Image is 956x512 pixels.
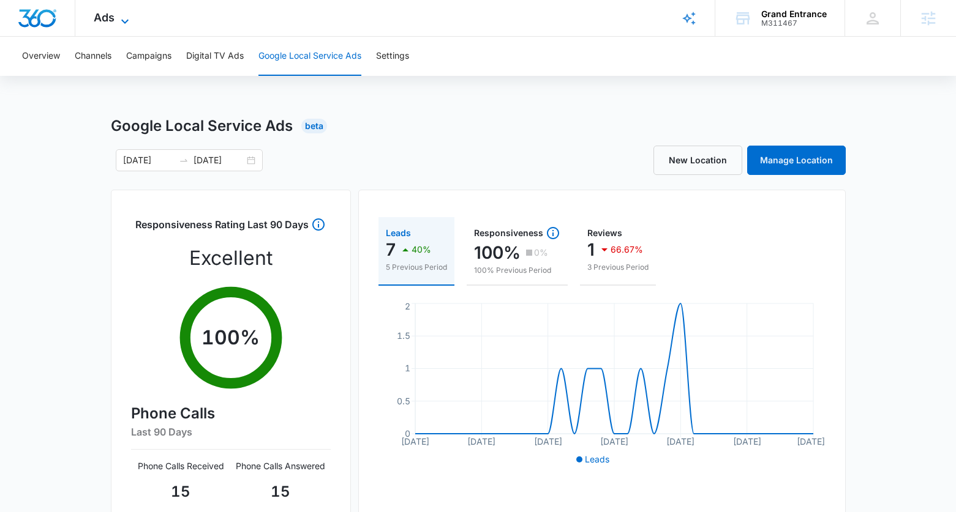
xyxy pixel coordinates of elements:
p: 1 [587,240,595,259]
p: 7 [386,240,396,259]
tspan: 1.5 [397,330,410,341]
div: Responsiveness [474,226,560,240]
p: 40% [412,245,431,254]
div: Reviews [587,229,649,237]
button: Overview [22,37,60,76]
p: 100% [474,243,521,262]
p: 66.67% [611,245,643,254]
input: Start date [123,154,174,167]
tspan: [DATE] [796,436,824,447]
tspan: [DATE] [666,436,694,447]
tspan: 0 [405,428,410,439]
p: 3 Previous Period [587,262,649,273]
input: End date [194,154,244,167]
button: Settings [376,37,409,76]
tspan: [DATE] [401,436,429,447]
a: Manage Location [747,146,846,175]
button: Google Local Service Ads [258,37,361,76]
div: account id [761,19,827,28]
tspan: [DATE] [533,436,562,447]
tspan: [DATE] [732,436,761,447]
div: account name [761,9,827,19]
h1: Google Local Service Ads [111,115,293,137]
span: to [179,155,189,165]
p: Phone Calls Received [131,459,231,472]
p: 0% [534,248,548,257]
span: Leads [585,454,609,464]
button: Digital TV Ads [186,37,244,76]
button: Channels [75,37,111,76]
tspan: 1 [405,363,410,373]
p: 15 [131,481,231,503]
button: Campaigns [126,37,171,76]
h6: Last 90 Days [131,425,331,439]
span: swap-right [179,155,189,165]
h4: Phone Calls [131,403,331,425]
tspan: [DATE] [467,436,495,447]
p: 5 Previous Period [386,262,447,273]
p: 100% Previous Period [474,265,560,276]
tspan: 0.5 [397,396,410,406]
p: 100 % [201,323,260,352]
span: Ads [94,11,115,24]
a: New Location [653,146,742,175]
p: Phone Calls Answered [231,459,331,472]
div: Beta [301,119,327,133]
h3: Responsiveness Rating Last 90 Days [135,217,309,239]
p: 15 [231,481,331,503]
div: Leads [386,229,447,237]
p: Excellent [189,243,273,273]
tspan: 2 [405,301,410,311]
tspan: [DATE] [600,436,628,447]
